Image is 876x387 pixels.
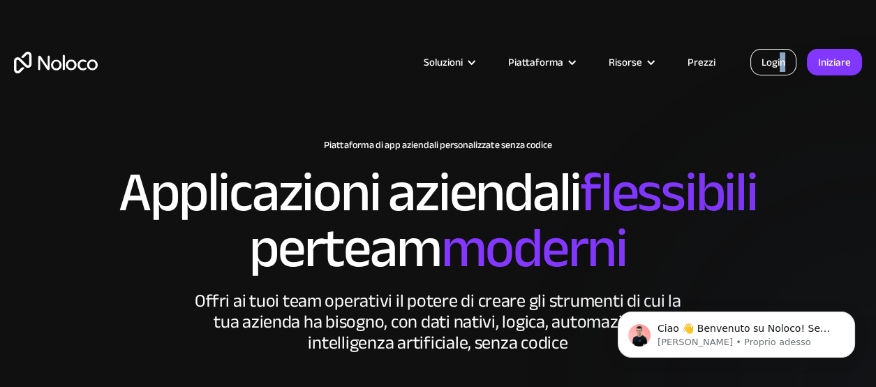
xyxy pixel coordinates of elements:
[597,282,876,380] iframe: Messaggio di notifica dell'interfono
[750,49,796,75] a: Login
[195,284,681,360] font: Offri ai tuoi team operativi il potere di creare gli strumenti di cui la tua azienda ha bisogno, ...
[807,49,862,75] a: Iniziare
[609,52,642,72] font: Risorse
[406,53,491,71] div: Soluzioni
[508,52,563,72] font: Piattaforma
[119,140,581,244] font: Applicazioni aziendali
[249,196,323,300] font: per
[323,196,440,300] font: team
[424,52,463,72] font: Soluzioni
[324,136,552,154] font: Piattaforma di app aziendali personalizzate senza codice
[14,52,98,73] a: casa
[670,53,733,71] a: Prezzi
[818,52,851,72] font: Iniziare
[762,52,785,72] font: Login
[688,52,715,72] font: Prezzi
[591,53,670,71] div: Risorse
[491,53,591,71] div: Piattaforma
[581,140,757,244] font: flessibili
[441,196,627,300] font: moderni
